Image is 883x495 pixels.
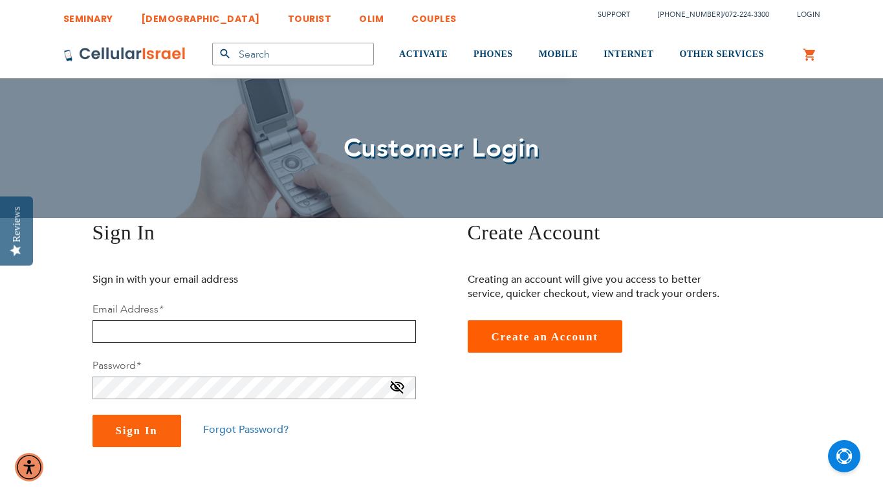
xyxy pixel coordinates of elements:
[539,30,578,79] a: MOBILE
[411,3,457,27] a: COUPLES
[93,302,163,316] label: Email Address
[399,30,448,79] a: ACTIVATE
[93,415,181,447] button: Sign In
[598,10,630,19] a: Support
[468,221,600,244] span: Create Account
[93,221,155,244] span: Sign In
[468,320,622,353] a: Create an Account
[797,10,820,19] span: Login
[399,49,448,59] span: ACTIVATE
[116,424,158,437] span: Sign In
[679,49,764,59] span: OTHER SERVICES
[474,30,513,79] a: PHONES
[343,131,540,166] span: Customer Login
[93,358,140,373] label: Password
[11,206,23,242] div: Reviews
[658,10,723,19] a: [PHONE_NUMBER]
[492,331,598,343] span: Create an Account
[604,30,653,79] a: INTERNET
[212,43,374,65] input: Search
[63,3,113,27] a: SEMINARY
[93,320,416,343] input: Email
[474,49,513,59] span: PHONES
[141,3,260,27] a: [DEMOGRAPHIC_DATA]
[604,49,653,59] span: INTERNET
[679,30,764,79] a: OTHER SERVICES
[203,423,289,437] a: Forgot Password?
[63,47,186,62] img: Cellular Israel Logo
[725,10,769,19] a: 072-224-3300
[93,272,354,287] p: Sign in with your email address
[468,272,730,301] p: Creating an account will give you access to better service, quicker checkout, view and track your...
[288,3,332,27] a: TOURIST
[15,453,43,481] div: Accessibility Menu
[539,49,578,59] span: MOBILE
[645,5,769,24] li: /
[359,3,384,27] a: OLIM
